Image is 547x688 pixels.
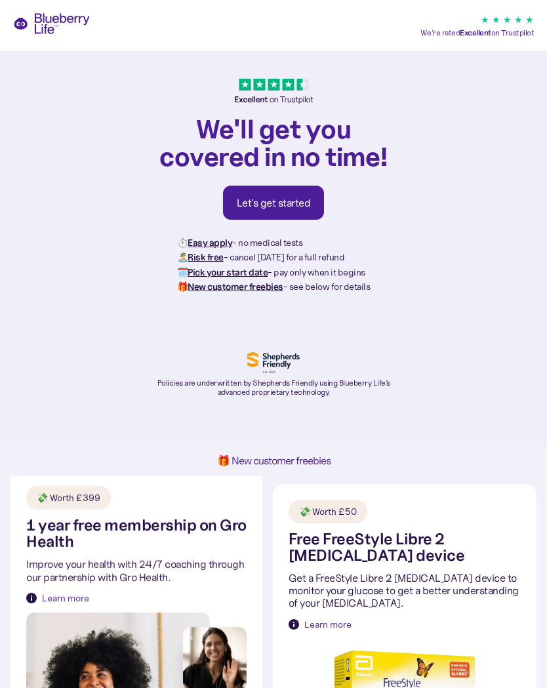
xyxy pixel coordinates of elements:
strong: Risk free [188,251,224,263]
a: Learn more [26,591,89,604]
p: Improve your health with 24/7 coaching through our partnership with Gro Health. [26,558,247,583]
div: Learn more [42,591,89,604]
strong: Pick your start date [188,266,268,278]
p: Policies are underwritten by Shepherds Friendly using Blueberry Life’s advanced proprietary techn... [152,378,395,397]
h1: Free FreeStyle Libre 2 [MEDICAL_DATA] device [289,531,521,564]
div: 💸 Worth £50 [299,505,357,518]
a: Let's get started [223,186,325,220]
h1: We'll get you covered in no time! [152,115,395,170]
h1: 1 year free membership on Gro Health [26,517,247,550]
a: Learn more [289,618,352,631]
div: 💸 Worth £399 [37,491,100,504]
strong: New customer freebies [188,281,283,293]
p: Get a FreeStyle Libre 2 [MEDICAL_DATA] device to monitor your glucose to get a better understandi... [289,572,521,610]
div: Let's get started [237,196,311,209]
h1: 🎁 New customer freebies [21,455,526,466]
div: Learn more [304,618,352,631]
strong: Easy apply [188,237,232,249]
p: ⏱️ - no medical tests 🏝️ - cancel [DATE] for a full refund 🗓️ - pay only when it begins 🎁 - see b... [177,235,371,294]
a: Policies are underwritten by Shepherds Friendly using Blueberry Life’s advanced proprietary techn... [152,352,395,397]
